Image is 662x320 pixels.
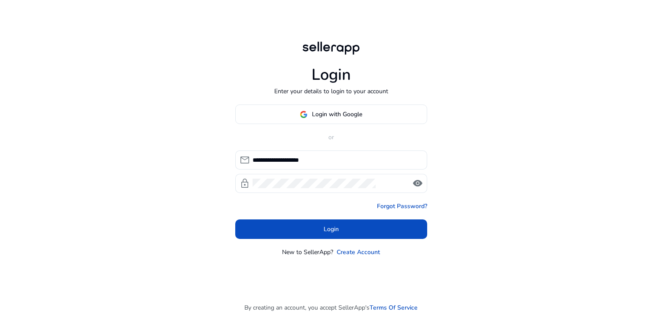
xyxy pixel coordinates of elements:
[274,87,388,96] p: Enter your details to login to your account
[412,178,423,189] span: visibility
[300,111,308,118] img: google-logo.svg
[324,225,339,234] span: Login
[370,303,418,312] a: Terms Of Service
[240,178,250,189] span: lock
[235,104,427,124] button: Login with Google
[282,248,333,257] p: New to SellerApp?
[377,202,427,211] a: Forgot Password?
[337,248,380,257] a: Create Account
[240,155,250,165] span: mail
[312,110,362,119] span: Login with Google
[235,219,427,239] button: Login
[312,65,351,84] h1: Login
[235,133,427,142] p: or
